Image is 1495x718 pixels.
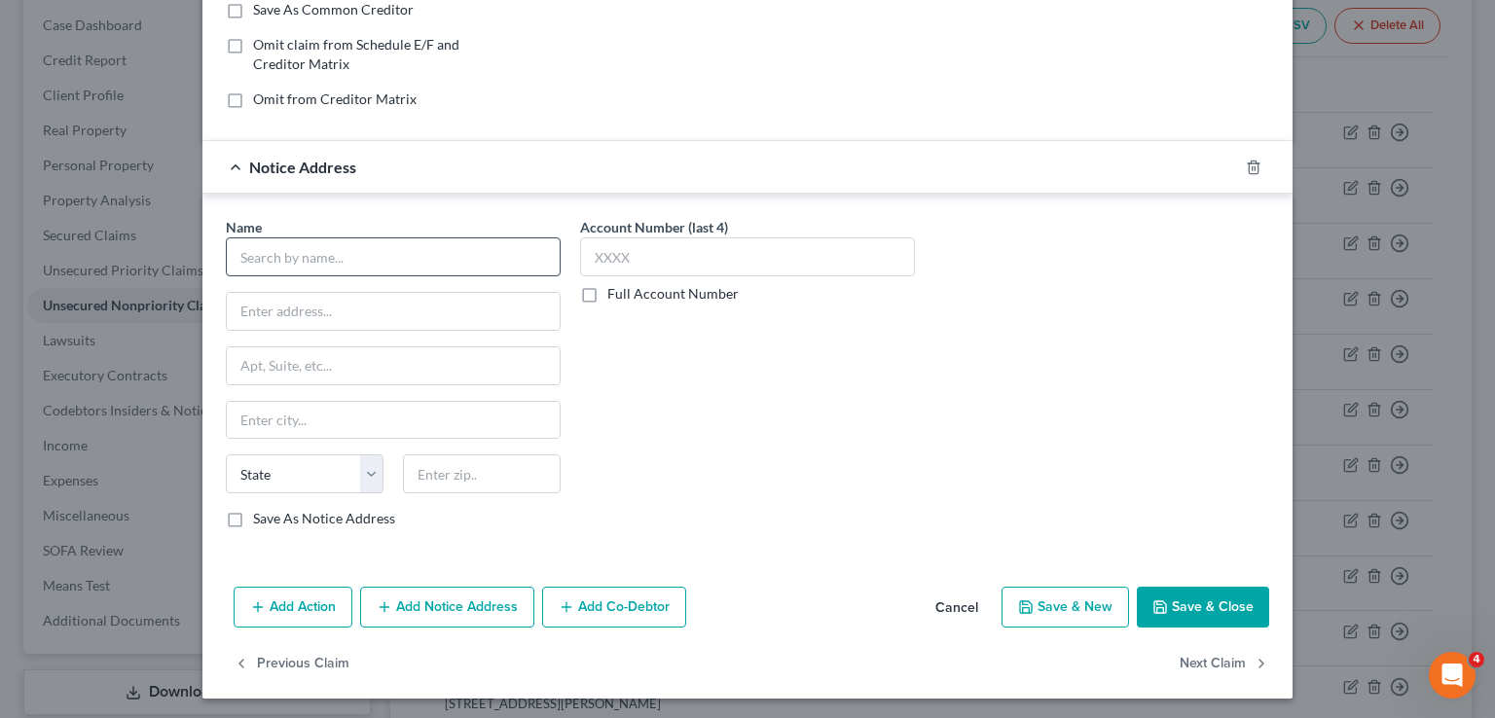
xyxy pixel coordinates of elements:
input: Apt, Suite, etc... [227,347,560,384]
label: Account Number (last 4) [580,217,728,237]
button: Save & Close [1137,587,1269,628]
button: Add Notice Address [360,587,534,628]
label: Save As Notice Address [253,509,395,528]
span: 4 [1469,652,1484,667]
span: Notice Address [249,158,356,176]
input: XXXX [580,237,915,276]
button: Save & New [1002,587,1129,628]
input: Enter zip.. [403,454,561,493]
input: Enter address... [227,293,560,330]
button: Previous Claim [234,643,349,684]
button: Cancel [920,589,994,628]
input: Enter city... [227,402,560,439]
span: Omit claim from Schedule E/F and Creditor Matrix [253,36,459,72]
span: Omit from Creditor Matrix [253,90,417,107]
label: Full Account Number [607,284,739,304]
button: Add Co-Debtor [542,587,686,628]
button: Next Claim [1180,643,1269,684]
button: Add Action [234,587,352,628]
input: Search by name... [226,237,561,276]
span: Name [226,219,262,235]
iframe: Intercom live chat [1429,652,1476,699]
